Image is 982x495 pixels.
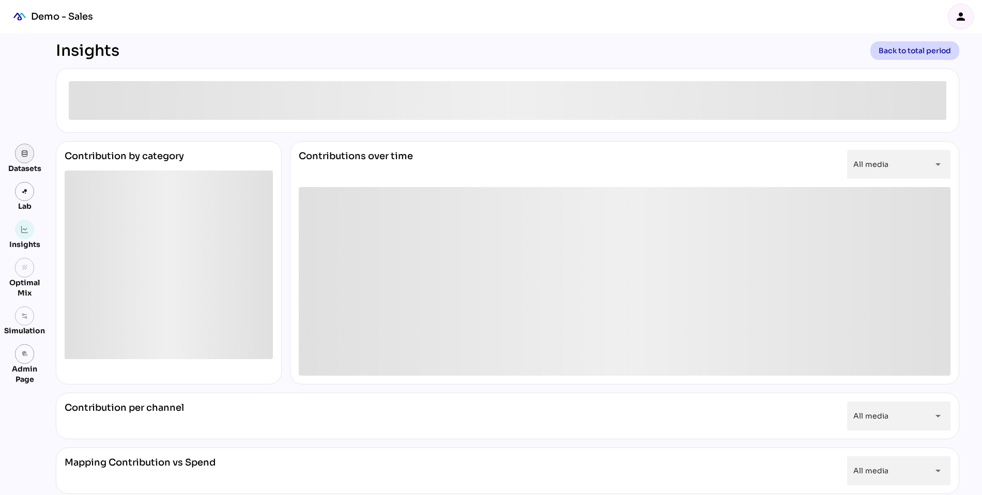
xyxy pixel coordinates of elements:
[65,456,216,485] div: Mapping Contribution vs Spend
[932,465,944,477] i: arrow_drop_down
[65,401,184,430] div: Contribution per channel
[8,163,41,174] div: Datasets
[31,10,93,23] div: Demo - Sales
[9,239,40,250] div: Insights
[932,158,944,171] i: arrow_drop_down
[879,44,951,57] span: Back to total period
[56,41,119,60] div: Insights
[21,313,28,320] img: settings.svg
[21,150,28,157] img: data.svg
[853,466,888,475] span: All media
[870,41,959,60] button: Back to total period
[21,350,28,358] i: admin_panel_settings
[4,364,45,384] div: Admin Page
[853,411,888,421] span: All media
[21,226,28,233] img: graph.svg
[13,201,36,211] div: Lab
[299,150,413,179] div: Contributions over time
[955,10,967,23] i: person
[4,277,45,298] div: Optimal Mix
[932,410,944,422] i: arrow_drop_down
[8,5,31,28] div: mediaROI
[65,150,273,171] div: Contribution by category
[853,160,888,169] span: All media
[21,188,28,195] img: lab.svg
[21,264,28,271] i: grain
[4,326,45,336] div: Simulation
